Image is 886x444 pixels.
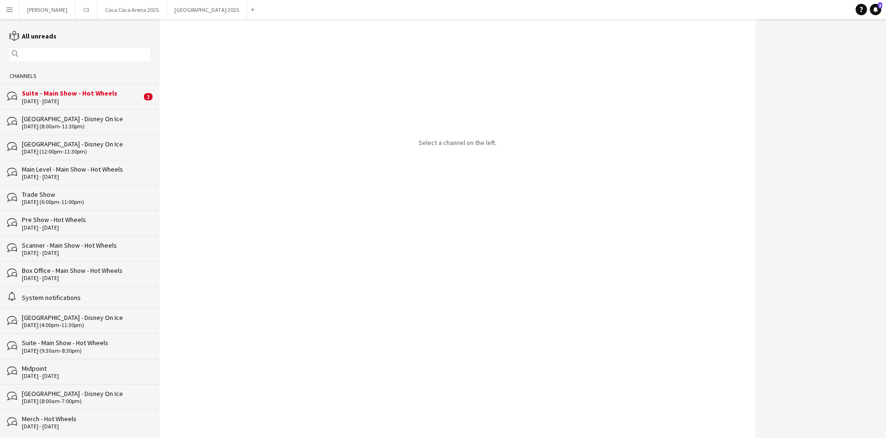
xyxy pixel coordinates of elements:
div: [DATE] (4:00pm-11:30pm) [22,322,150,328]
div: [DATE] - [DATE] [22,275,150,281]
div: [DATE] (8:00am-11:30pm) [22,123,150,130]
div: [DATE] - [DATE] [22,224,150,231]
p: Select a channel on the left. [419,138,496,147]
div: [GEOGRAPHIC_DATA] - Disney On Ice [22,140,150,148]
span: 3 [878,2,882,9]
div: [DATE] (12:00pm-11:30pm) [22,148,150,155]
div: System notifications [22,293,150,302]
div: [DATE] - [DATE] [22,98,142,105]
div: [DATE] - [DATE] [22,423,150,430]
div: [DATE] (8:00am-7:00pm) [22,398,150,405]
div: Scanner - Main Show - Hot Wheels [22,241,150,250]
a: 3 [870,4,881,15]
div: Suite - Main Show - Hot Wheels [22,89,142,97]
div: [DATE] - [DATE] [22,174,150,180]
div: [GEOGRAPHIC_DATA] - Disney On Ice [22,313,150,322]
div: [DATE] (9:30am-8:30pm) [22,347,150,354]
div: Suite - Main Show - Hot Wheels [22,338,150,347]
div: Pre Show - Hot Wheels [22,215,150,224]
button: [PERSON_NAME] [19,0,76,19]
div: [DATE] - [DATE] [22,373,150,379]
a: All unreads [10,32,57,40]
div: Merch - Hot Wheels [22,415,150,423]
div: [DATE] (6:00pm-11:00pm) [22,199,150,205]
button: Coca Coca Arena 2025 [97,0,167,19]
button: [GEOGRAPHIC_DATA] 2025 [167,0,247,19]
div: [GEOGRAPHIC_DATA] - Disney On Ice [22,389,150,398]
div: [DATE] - [DATE] [22,250,150,256]
div: [GEOGRAPHIC_DATA] - Disney On Ice [22,115,150,123]
button: C3 [76,0,97,19]
div: Trade Show [22,190,150,199]
div: Midpoint [22,364,150,373]
div: Box Office - Main Show - Hot Wheels [22,266,150,275]
div: Main Level - Main Show - Hot Wheels [22,165,150,174]
span: 3 [144,93,152,100]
